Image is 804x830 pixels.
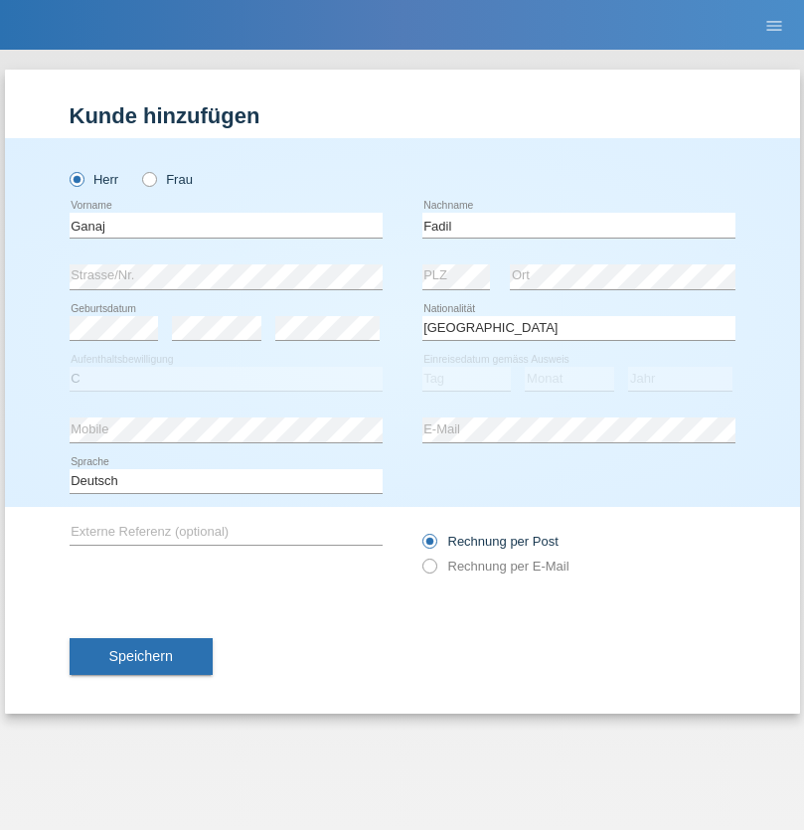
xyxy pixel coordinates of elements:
input: Rechnung per E-Mail [422,559,435,583]
button: Speichern [70,638,213,676]
i: menu [764,16,784,36]
label: Herr [70,172,119,187]
input: Rechnung per Post [422,534,435,559]
h1: Kunde hinzufügen [70,103,735,128]
span: Speichern [109,648,173,664]
label: Rechnung per E-Mail [422,559,569,574]
label: Frau [142,172,193,187]
input: Herr [70,172,82,185]
a: menu [754,19,794,31]
label: Rechnung per Post [422,534,559,549]
input: Frau [142,172,155,185]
